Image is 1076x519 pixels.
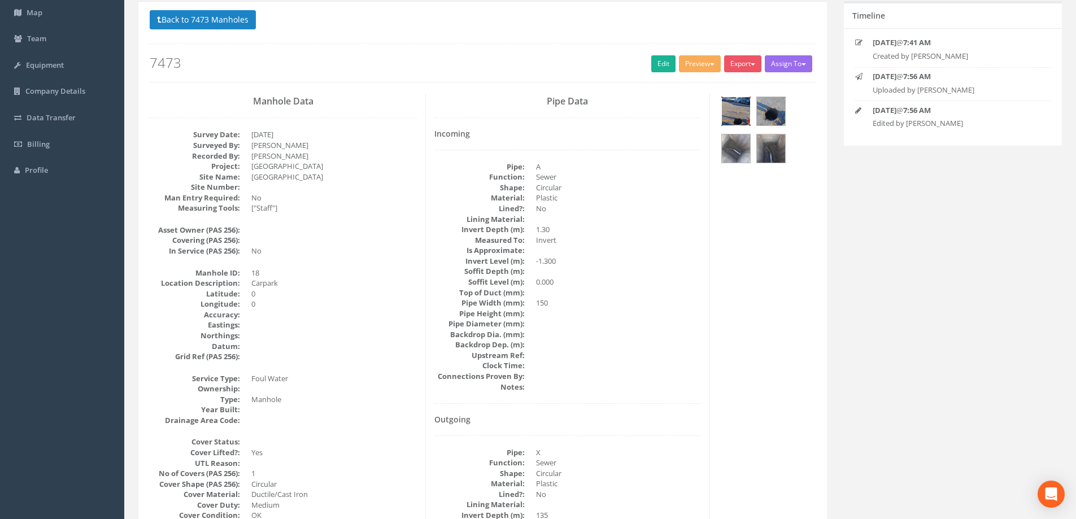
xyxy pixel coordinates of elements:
[26,60,64,70] span: Equipment
[1038,481,1065,508] div: Open Intercom Messenger
[651,55,676,72] a: Edit
[251,500,417,511] dd: Medium
[251,289,417,299] dd: 0
[150,330,240,341] dt: Northings:
[251,268,417,278] dd: 18
[722,97,750,125] img: 6d4b20a1-a367-18d3-46ce-1688549f27c8_84bafd58-5431-6e3c-02d5-7f55413dc5b3_thumb.jpg
[434,382,525,392] dt: Notes:
[150,351,240,362] dt: Grid Ref (PAS 256):
[873,85,1033,95] p: Uploaded by [PERSON_NAME]
[150,97,417,107] h3: Manhole Data
[536,277,702,287] dd: 0.000
[150,172,240,182] dt: Site Name:
[150,55,816,70] h2: 7473
[150,161,240,172] dt: Project:
[150,235,240,246] dt: Covering (PAS 256):
[434,371,525,382] dt: Connections Proven By:
[150,151,240,162] dt: Recorded By:
[434,478,525,489] dt: Material:
[150,289,240,299] dt: Latitude:
[150,309,240,320] dt: Accuracy:
[251,161,417,172] dd: [GEOGRAPHIC_DATA]
[251,151,417,162] dd: [PERSON_NAME]
[873,118,1033,129] p: Edited by [PERSON_NAME]
[536,468,702,479] dd: Circular
[765,55,812,72] button: Assign To
[150,225,240,235] dt: Asset Owner (PAS 256):
[150,320,240,330] dt: Eastings:
[251,203,417,213] dd: ["Staff"]
[27,33,46,43] span: Team
[150,479,240,490] dt: Cover Shape (PAS 256):
[434,235,525,246] dt: Measured To:
[251,468,417,479] dd: 1
[251,129,417,140] dd: [DATE]
[251,489,417,500] dd: Ductile/Cast Iron
[150,394,240,405] dt: Type:
[873,71,1033,82] p: @
[251,172,417,182] dd: [GEOGRAPHIC_DATA]
[434,287,525,298] dt: Top of Duct (mm):
[873,37,896,47] strong: [DATE]
[150,373,240,384] dt: Service Type:
[150,129,240,140] dt: Survey Date:
[873,105,1033,116] p: @
[251,373,417,384] dd: Foul Water
[434,308,525,319] dt: Pipe Height (mm):
[150,278,240,289] dt: Location Description:
[873,71,896,81] strong: [DATE]
[434,298,525,308] dt: Pipe Width (mm):
[150,415,240,426] dt: Drainage Area Code:
[251,447,417,458] dd: Yes
[852,11,885,20] h5: Timeline
[434,97,702,107] h3: Pipe Data
[434,277,525,287] dt: Soffit Level (m):
[536,298,702,308] dd: 150
[536,235,702,246] dd: Invert
[434,499,525,510] dt: Lining Material:
[434,214,525,225] dt: Lining Material:
[434,203,525,214] dt: Lined?:
[25,86,85,96] span: Company Details
[434,224,525,235] dt: Invert Depth (m):
[251,278,417,289] dd: Carpark
[434,350,525,361] dt: Upstream Ref:
[757,134,785,163] img: 6d4b20a1-a367-18d3-46ce-1688549f27c8_3b7fb383-f1e7-82a4-3968-45aee2dd8d88_thumb.jpg
[27,7,42,18] span: Map
[434,129,702,138] h4: Incoming
[434,468,525,479] dt: Shape:
[251,140,417,151] dd: [PERSON_NAME]
[150,404,240,415] dt: Year Built:
[536,224,702,235] dd: 1.30
[757,97,785,125] img: 6d4b20a1-a367-18d3-46ce-1688549f27c8_816a123d-b63a-f911-eb53-87a17e9c7e32_thumb.jpg
[873,37,1033,48] p: @
[536,256,702,267] dd: -1.300
[150,468,240,479] dt: No of Covers (PAS 256):
[150,10,256,29] button: Back to 7473 Manholes
[903,105,931,115] strong: 7:56 AM
[150,458,240,469] dt: UTL Reason:
[150,193,240,203] dt: Man Entry Required:
[150,182,240,193] dt: Site Number:
[150,489,240,500] dt: Cover Material:
[150,447,240,458] dt: Cover Lifted?:
[251,193,417,203] dd: No
[150,341,240,352] dt: Datum:
[724,55,761,72] button: Export
[434,319,525,329] dt: Pipe Diameter (mm):
[150,383,240,394] dt: Ownership:
[434,245,525,256] dt: Is Approximate:
[536,172,702,182] dd: Sewer
[27,112,76,123] span: Data Transfer
[722,134,750,163] img: 6d4b20a1-a367-18d3-46ce-1688549f27c8_7e832bc9-9269-76ec-a9cd-d4fe4c557241_thumb.jpg
[434,172,525,182] dt: Function:
[679,55,721,72] button: Preview
[434,182,525,193] dt: Shape:
[150,268,240,278] dt: Manhole ID:
[434,360,525,371] dt: Clock Time:
[251,394,417,405] dd: Manhole
[434,329,525,340] dt: Backdrop Dia. (mm):
[536,203,702,214] dd: No
[434,162,525,172] dt: Pipe:
[251,246,417,256] dd: No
